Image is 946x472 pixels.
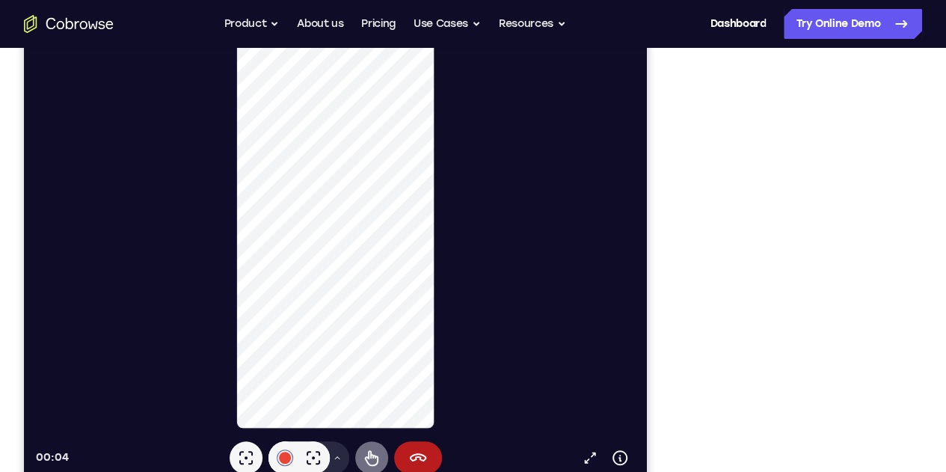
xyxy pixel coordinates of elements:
[24,15,114,33] a: Go to the home page
[224,9,280,39] button: Product
[710,9,766,39] a: Dashboard
[414,9,481,39] button: Use Cases
[297,9,343,39] a: About us
[499,9,566,39] button: Resources
[784,9,922,39] a: Try Online Demo
[361,9,396,39] a: Pricing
